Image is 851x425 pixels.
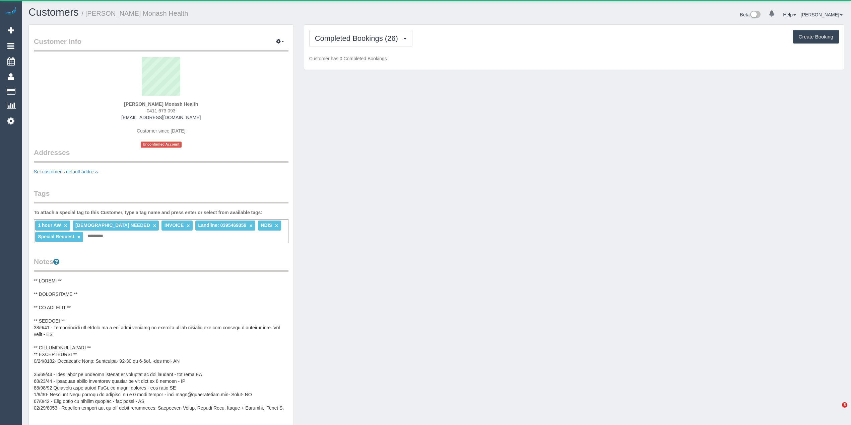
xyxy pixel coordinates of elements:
a: × [187,223,190,229]
label: To attach a special tag to this Customer, type a tag name and press enter or select from availabl... [34,209,262,216]
strong: [PERSON_NAME] Monash Health [124,101,198,107]
a: × [77,234,80,240]
p: Customer has 0 Completed Bookings [309,55,839,62]
img: Automaid Logo [4,7,17,16]
span: 0411 673 093 [147,108,176,113]
legend: Notes [34,257,288,272]
a: × [153,223,156,229]
span: [DEMOGRAPHIC_DATA] NEEDED [75,223,150,228]
a: Set customer's default address [34,169,98,174]
span: 5 [842,402,847,408]
a: Help [783,12,796,17]
span: Landline: 0395469359 [198,223,246,228]
button: Create Booking [793,30,839,44]
span: Unconfirmed Account [141,142,182,147]
pre: ** LOREMI ** ** DOLORSITAME ** ** CO ADI ELIT ** ** SEDDOEI ** 38/9/41 - Temporincidi utl etdolo ... [34,277,288,411]
a: × [249,223,252,229]
span: INVOICE [165,223,184,228]
small: / [PERSON_NAME] Monash Health [82,10,188,17]
a: [PERSON_NAME] [801,12,843,17]
legend: Customer Info [34,36,288,52]
a: × [64,223,67,229]
iframe: Intercom live chat [828,402,844,418]
span: Completed Bookings (26) [315,34,401,42]
a: × [275,223,278,229]
span: NDIS [261,223,272,228]
span: Customer since [DATE] [137,128,185,134]
img: New interface [749,11,761,19]
span: 1 hour AW [38,223,61,228]
button: Completed Bookings (26) [309,30,412,47]
span: Special Request [38,234,74,239]
a: Beta [740,12,761,17]
a: [EMAIL_ADDRESS][DOMAIN_NAME] [121,115,201,120]
a: Customers [28,6,79,18]
legend: Tags [34,188,288,203]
